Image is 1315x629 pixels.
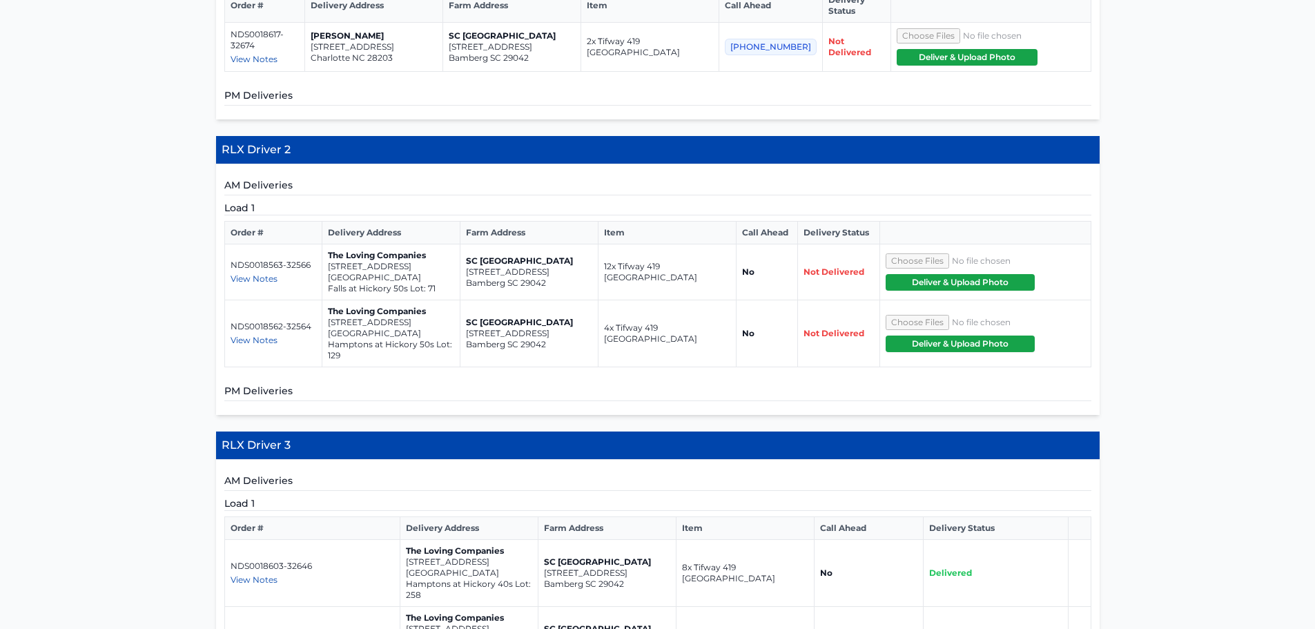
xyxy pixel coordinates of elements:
strong: No [742,267,754,277]
p: Hamptons at Hickory 40s Lot: 258 [406,579,532,601]
span: [PHONE_NUMBER] [725,39,817,55]
span: Delivered [929,568,972,578]
p: Bamberg SC 29042 [544,579,670,590]
td: 12x Tifway 419 [GEOGRAPHIC_DATA] [598,244,737,300]
p: [PERSON_NAME] [311,30,437,41]
th: Call Ahead [737,222,798,244]
p: The Loving Companies [406,612,532,623]
th: Farm Address [460,222,598,244]
h4: RLX Driver 2 [216,136,1100,164]
th: Item [598,222,737,244]
span: Not Delivered [803,267,864,277]
th: Farm Address [538,517,676,540]
p: [GEOGRAPHIC_DATA] [406,568,532,579]
p: The Loving Companies [406,545,532,557]
p: SC [GEOGRAPHIC_DATA] [466,255,592,267]
p: [STREET_ADDRESS] [406,557,532,568]
h5: AM Deliveries [224,178,1091,195]
p: NDS0018603-32646 [231,561,394,572]
p: [STREET_ADDRESS] [311,41,437,52]
p: Falls at Hickory 50s Lot: 71 [328,283,454,294]
span: Not Delivered [828,36,871,57]
h5: AM Deliveries [224,474,1091,491]
th: Order # [224,222,322,244]
p: [STREET_ADDRESS] [328,317,454,328]
th: Item [676,517,814,540]
th: Call Ahead [814,517,923,540]
p: SC [GEOGRAPHIC_DATA] [544,557,670,568]
p: Bamberg SC 29042 [466,339,592,350]
span: View Notes [231,273,277,284]
button: Deliver & Upload Photo [886,336,1035,352]
p: NDS0018617-32674 [231,29,299,51]
span: View Notes [231,574,277,585]
p: NDS0018562-32564 [231,321,317,332]
button: Deliver & Upload Photo [897,49,1038,66]
td: 8x Tifway 419 [GEOGRAPHIC_DATA] [676,540,814,607]
h5: PM Deliveries [224,88,1091,106]
p: Bamberg SC 29042 [466,278,592,289]
p: Charlotte NC 28203 [311,52,437,64]
p: The Loving Companies [328,306,454,317]
p: SC [GEOGRAPHIC_DATA] [449,30,575,41]
p: [STREET_ADDRESS] [544,568,670,579]
p: [GEOGRAPHIC_DATA] [328,272,454,283]
p: [STREET_ADDRESS] [466,328,592,339]
h5: Load 1 [224,201,1091,215]
span: Not Delivered [803,328,864,338]
p: The Loving Companies [328,250,454,261]
td: 2x Tifway 419 [GEOGRAPHIC_DATA] [581,23,719,72]
strong: No [820,568,832,578]
th: Delivery Address [400,517,538,540]
p: [STREET_ADDRESS] [466,267,592,278]
p: [GEOGRAPHIC_DATA] [328,328,454,339]
th: Delivery Address [322,222,460,244]
h5: PM Deliveries [224,384,1091,401]
p: [STREET_ADDRESS] [328,261,454,272]
span: View Notes [231,335,277,345]
span: View Notes [231,54,277,64]
td: 4x Tifway 419 [GEOGRAPHIC_DATA] [598,300,737,367]
strong: No [742,328,754,338]
p: NDS0018563-32566 [231,260,317,271]
h5: Load 1 [224,496,1091,511]
p: Hamptons at Hickory 50s Lot: 129 [328,339,454,361]
th: Order # [224,517,400,540]
button: Deliver & Upload Photo [886,274,1035,291]
p: Bamberg SC 29042 [449,52,575,64]
p: [STREET_ADDRESS] [449,41,575,52]
th: Delivery Status [798,222,880,244]
p: SC [GEOGRAPHIC_DATA] [466,317,592,328]
th: Delivery Status [923,517,1069,540]
h4: RLX Driver 3 [216,432,1100,460]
